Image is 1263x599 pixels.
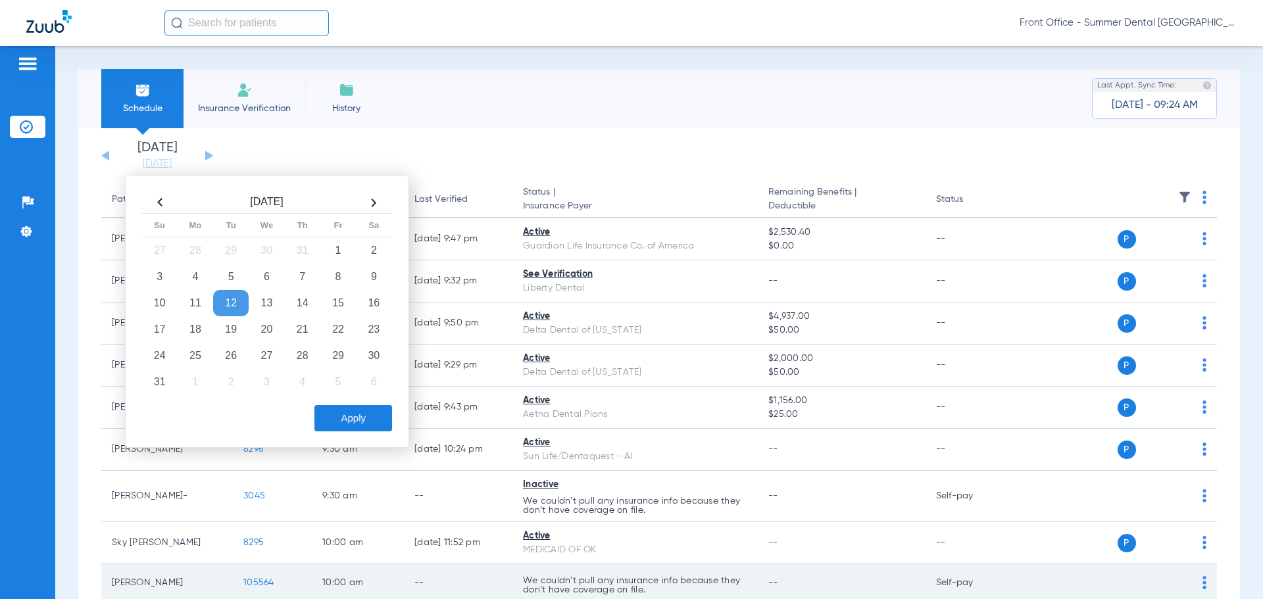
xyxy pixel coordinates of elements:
th: Status [926,181,1014,218]
th: [DATE] [178,192,356,214]
input: Search for patients [164,10,329,36]
div: Liberty Dental [523,281,747,295]
td: 9:30 AM [312,429,404,471]
div: Active [523,226,747,239]
div: Delta Dental of [US_STATE] [523,323,747,337]
span: -- [768,276,778,285]
button: Apply [314,405,392,431]
img: Manual Insurance Verification [237,82,253,98]
span: $4,937.00 [768,310,914,323]
th: Status | [512,181,758,218]
div: Aetna Dental Plans [523,408,747,421]
li: [DATE] [118,141,197,170]
td: [DATE] 9:50 PM [404,302,512,345]
div: Active [523,394,747,408]
span: -- [768,578,778,587]
img: Search Icon [171,17,183,29]
div: See Verification [523,268,747,281]
img: group-dot-blue.svg [1202,316,1206,329]
td: -- [926,218,1014,260]
img: group-dot-blue.svg [1202,274,1206,287]
div: Last Verified [414,193,502,206]
img: hamburger-icon [17,56,38,72]
img: group-dot-blue.svg [1202,489,1206,502]
div: Patient Name [112,193,222,206]
div: Active [523,310,747,323]
div: Sun Life/Dentaquest - AI [523,450,747,464]
p: We couldn’t pull any insurance info because they don’t have coverage on file. [523,576,747,594]
span: Insurance Payer [523,199,747,213]
span: $50.00 [768,323,914,337]
td: Self-pay [926,471,1014,522]
img: group-dot-blue.svg [1202,232,1206,245]
img: History [339,82,355,98]
span: 105564 [243,578,274,587]
div: Active [523,529,747,543]
td: 9:30 AM [312,471,404,522]
td: [PERSON_NAME]- [101,471,233,522]
span: -- [768,491,778,500]
span: P [1118,534,1136,552]
div: Active [523,436,747,450]
th: Remaining Benefits | [758,181,925,218]
img: group-dot-blue.svg [1202,443,1206,456]
span: P [1118,272,1136,291]
span: Front Office - Summer Dental [GEOGRAPHIC_DATA] | Lumio Dental [1020,16,1237,30]
td: [DATE] 9:32 PM [404,260,512,302]
span: $2,000.00 [768,352,914,366]
span: $50.00 [768,366,914,379]
span: P [1118,230,1136,249]
div: Last Verified [414,193,468,206]
td: -- [926,260,1014,302]
td: Sky [PERSON_NAME] [101,522,233,564]
td: [DATE] 9:47 PM [404,218,512,260]
td: -- [926,522,1014,564]
span: -- [768,444,778,454]
span: Insurance Verification [193,102,295,115]
span: 8296 [243,444,263,454]
span: $2,530.40 [768,226,914,239]
img: Schedule [135,82,151,98]
span: 8295 [243,538,264,547]
a: [DATE] [118,157,197,170]
td: 10:00 AM [312,522,404,564]
div: Delta Dental of [US_STATE] [523,366,747,379]
span: P [1118,441,1136,459]
p: We couldn’t pull any insurance info because they don’t have coverage on file. [523,496,747,515]
div: Inactive [523,478,747,492]
span: -- [768,538,778,547]
div: Guardian Life Insurance Co. of America [523,239,747,253]
span: 3045 [243,491,265,500]
td: -- [926,345,1014,387]
span: $25.00 [768,408,914,421]
img: Zuub Logo [26,10,72,33]
img: group-dot-blue.svg [1202,400,1206,414]
div: MEDICAID OF OK [523,543,747,557]
td: -- [926,302,1014,345]
div: Active [523,352,747,366]
span: P [1118,314,1136,333]
span: Deductible [768,199,914,213]
iframe: Chat Widget [1197,536,1263,599]
span: P [1118,398,1136,417]
div: Patient Name [112,193,170,206]
td: -- [404,471,512,522]
span: $1,156.00 [768,394,914,408]
span: P [1118,356,1136,375]
td: [DATE] 9:43 PM [404,387,512,429]
img: group-dot-blue.svg [1202,358,1206,371]
td: -- [926,429,1014,471]
span: $0.00 [768,239,914,253]
td: [DATE] 9:29 PM [404,345,512,387]
td: [DATE] 11:52 PM [404,522,512,564]
td: [PERSON_NAME] [101,429,233,471]
span: [DATE] - 09:24 AM [1112,99,1198,112]
span: History [315,102,378,115]
td: [DATE] 10:24 PM [404,429,512,471]
span: Schedule [111,102,174,115]
img: last sync help info [1202,81,1212,90]
td: -- [926,387,1014,429]
img: filter.svg [1178,191,1191,204]
img: group-dot-blue.svg [1202,191,1206,204]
